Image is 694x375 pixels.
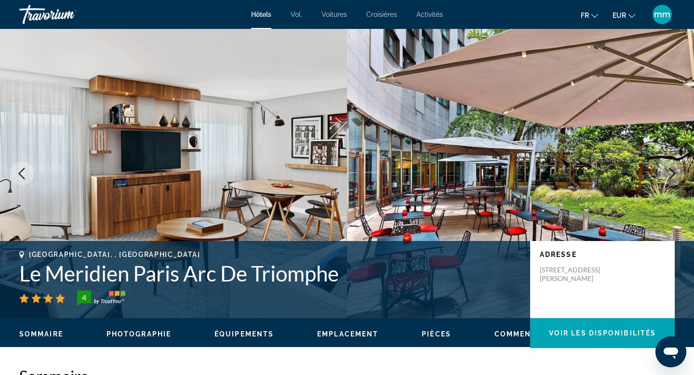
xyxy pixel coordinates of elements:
[19,261,520,286] h1: Le Meridien Paris Arc De Triomphe
[494,330,560,338] button: Commentaires
[655,336,686,367] iframe: Bouton de lancement de la fenêtre de messagerie
[251,11,271,18] a: Hôtels
[613,12,626,19] font: EUR
[540,266,617,283] p: [STREET_ADDRESS][PERSON_NAME]
[540,251,665,258] p: Adresse
[29,251,200,258] span: [GEOGRAPHIC_DATA], , [GEOGRAPHIC_DATA]
[613,8,635,22] button: Changer de devise
[291,11,302,18] a: Vol.
[581,12,589,19] font: fr
[422,330,451,338] button: Pièces
[19,2,116,27] a: Travorium
[366,11,397,18] a: Croisières
[107,330,171,338] button: Photographie
[416,11,443,18] a: Activités
[19,330,63,338] button: Sommaire
[317,330,378,338] button: Emplacement
[660,161,684,186] button: Next image
[650,4,675,25] button: Menu utilisateur
[10,161,34,186] button: Previous image
[654,9,670,19] font: mm
[581,8,598,22] button: Changer de langue
[549,329,656,337] span: Voir les disponibilités
[74,292,93,303] div: 4
[530,318,675,348] button: Voir les disponibilités
[321,11,347,18] a: Voitures
[214,330,274,338] button: Équipements
[77,291,125,306] img: trustyou-badge-hor.svg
